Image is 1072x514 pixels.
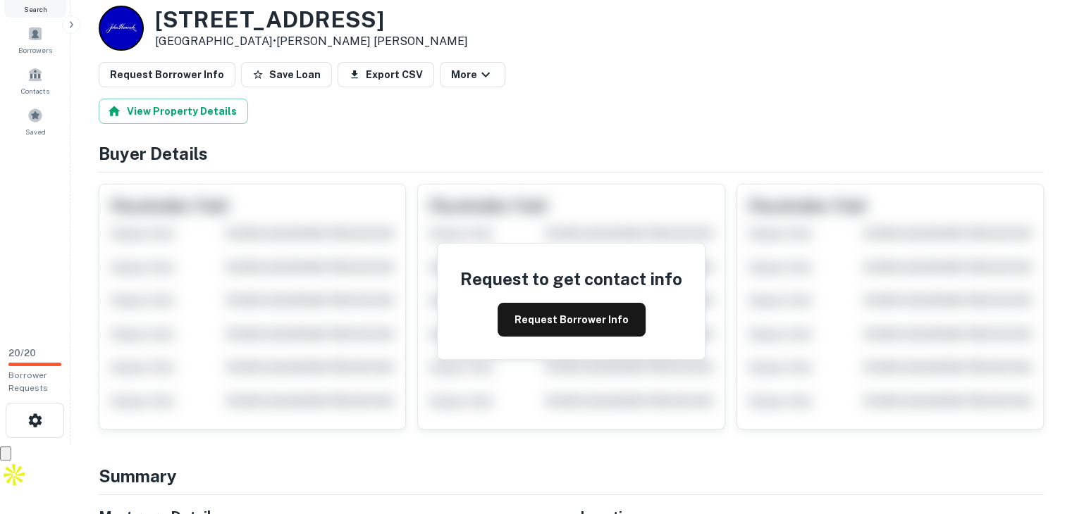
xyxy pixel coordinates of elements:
span: Contacts [21,85,49,96]
button: Save Loan [241,62,332,87]
span: Search [24,4,47,15]
span: Saved [25,126,46,137]
button: View Property Details [99,99,248,124]
button: Export CSV [338,62,434,87]
p: [GEOGRAPHIC_DATA] • [155,33,468,50]
button: More [440,62,505,87]
span: Borrowers [18,44,52,56]
button: Request Borrower Info [99,62,235,87]
button: Request Borrower Info [498,303,646,337]
a: Saved [4,102,66,140]
a: Contacts [4,61,66,99]
h4: Request to get contact info [460,266,682,292]
span: 20 / 20 [8,348,36,358]
iframe: Chat Widget [1002,401,1072,469]
span: Borrower Requests [8,370,48,393]
a: Borrowers [4,20,66,58]
h3: [STREET_ADDRESS] [155,6,468,33]
h4: Buyer Details [99,141,1044,166]
a: [PERSON_NAME] [PERSON_NAME] [276,35,468,48]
